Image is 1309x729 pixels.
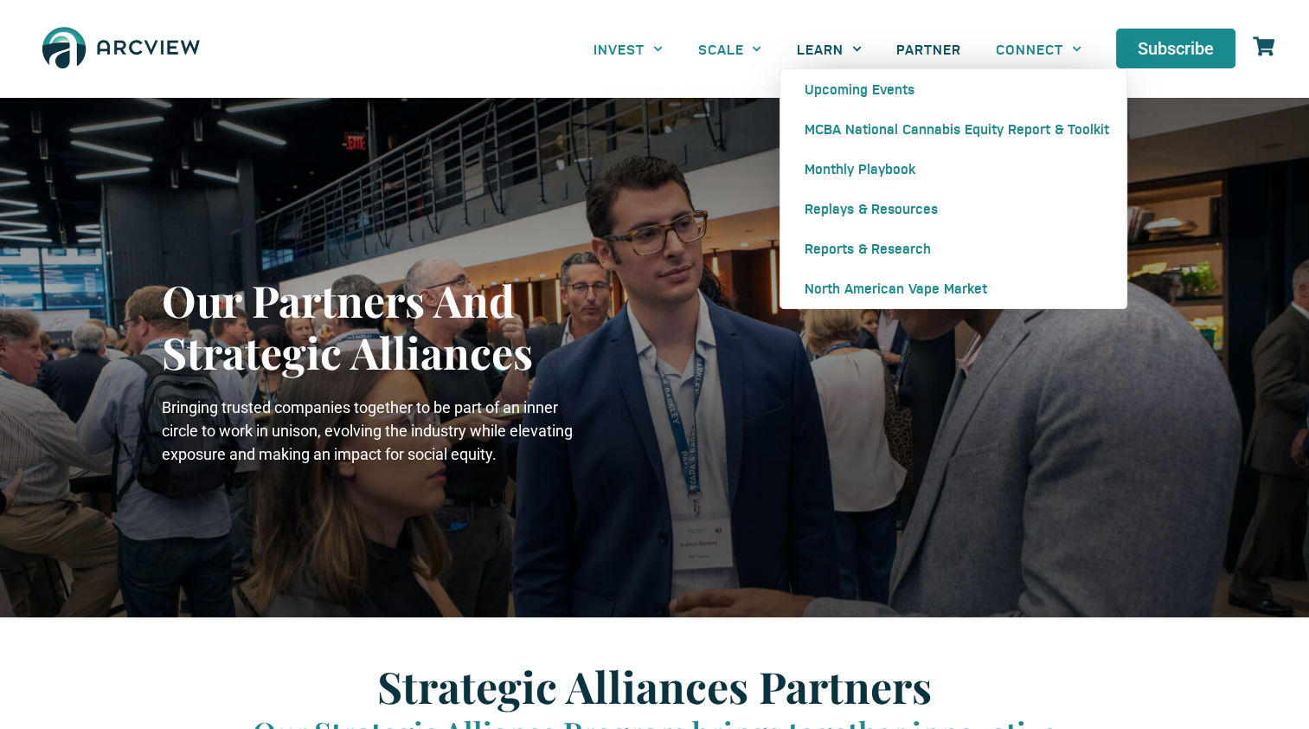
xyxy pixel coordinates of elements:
a: CONNECT [979,29,1099,68]
a: MCBA National Cannabis Equity Report & Toolkit [780,109,1126,149]
ul: LEARN [780,68,1127,309]
span: Subscribe [1138,40,1214,57]
img: The Arcview Group [35,17,208,81]
a: Reports & Research [780,229,1126,268]
a: Subscribe [1116,29,1235,68]
h2: Strategic Alliances Partners [222,661,1088,713]
a: INVEST [576,29,680,68]
a: PARTNER [879,29,979,68]
h1: Our Partners And Strategic Alliances [162,274,577,378]
a: SCALE [680,29,779,68]
a: Upcoming Events [780,69,1126,109]
a: Brokerage & Advisory Services [577,69,889,109]
a: LEARN [780,29,879,68]
a: Principal Investment Opportunities / Funds [577,109,889,149]
a: North American Vape Market [780,268,1126,308]
p: Bringing trusted companies together to be part of an inner circle to work in unison, evolving the... [162,396,577,466]
a: Monthly Playbook [780,149,1126,189]
a: Replays & Resources [780,189,1126,229]
nav: Menu [576,29,1099,68]
ul: INVEST [576,68,889,150]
